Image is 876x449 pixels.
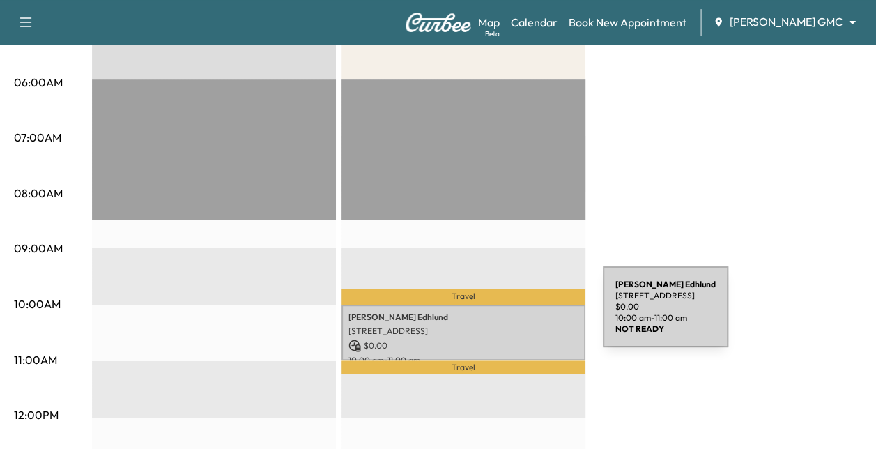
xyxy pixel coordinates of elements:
p: 09:00AM [14,240,63,257]
p: 10:00AM [14,296,61,312]
a: Book New Appointment [569,14,686,31]
span: [PERSON_NAME] GMC [730,14,843,30]
p: 11:00AM [14,351,57,368]
p: [PERSON_NAME] Edhlund [348,312,578,323]
p: 10:00 am - 11:00 am [348,355,578,366]
p: $ 0.00 [348,340,578,352]
div: Beta [485,29,500,39]
p: Travel [341,289,585,305]
p: 12:00PM [14,406,59,423]
p: 06:00AM [14,74,63,91]
a: MapBeta [478,14,500,31]
p: 08:00AM [14,185,63,201]
p: 07:00AM [14,129,61,146]
a: Calendar [511,14,558,31]
img: Curbee Logo [405,13,472,32]
p: Travel [341,360,585,374]
p: [STREET_ADDRESS] [348,326,578,337]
